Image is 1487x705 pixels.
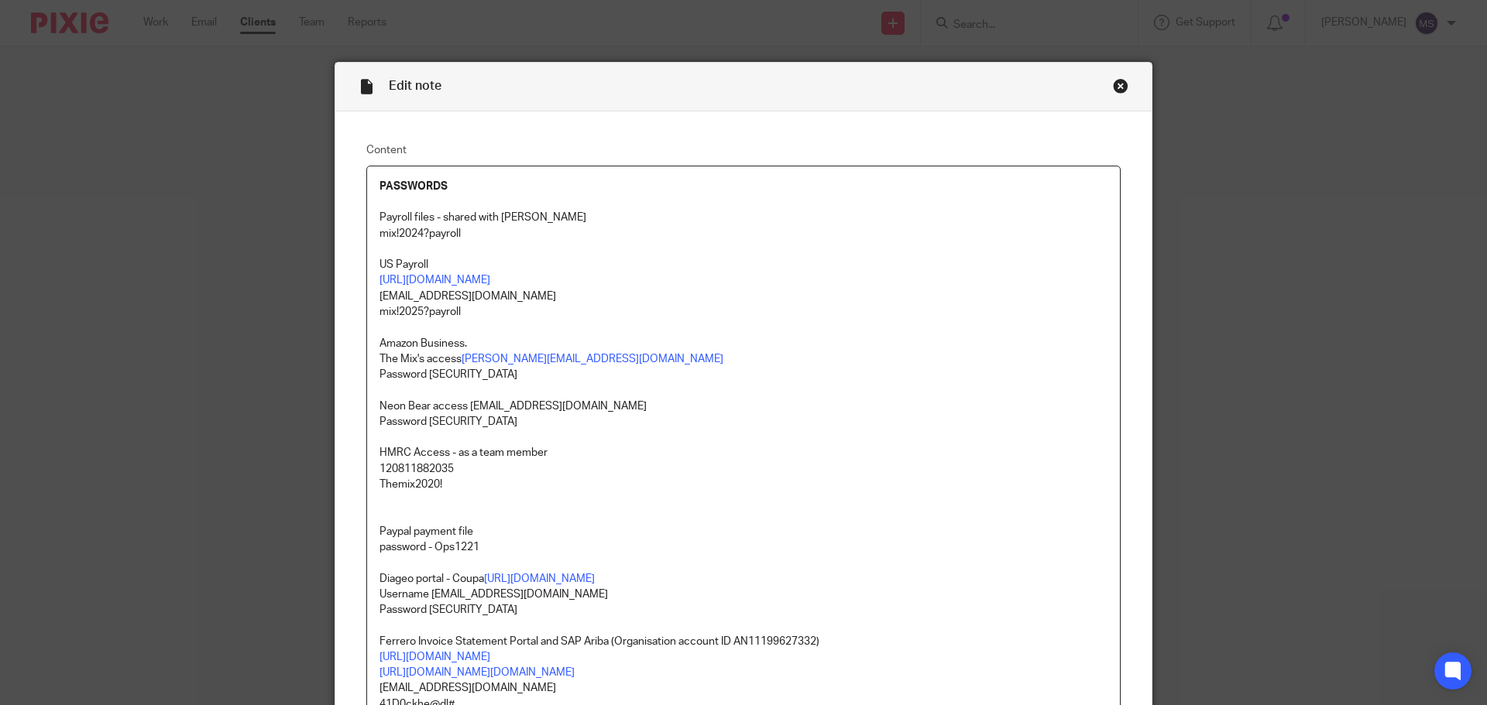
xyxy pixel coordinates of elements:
[379,539,1108,555] p: password - Ops1221
[379,461,1108,477] p: 120811882035
[379,304,1108,320] p: mix!2025?payroll
[379,367,1108,382] p: Password [SECURITY_DATA]
[379,667,575,678] a: [URL][DOMAIN_NAME][DOMAIN_NAME]
[379,210,1108,225] p: Payroll files - shared with [PERSON_NAME]
[379,602,1108,618] p: Password [SECURITY_DATA]
[379,587,1108,602] p: Username [EMAIL_ADDRESS][DOMAIN_NAME]
[379,571,1108,587] p: Diageo portal - Coupa
[379,257,1108,272] p: US Payroll
[379,634,1108,649] p: Ferrero Invoice Statement Portal and SAP Ariba (Organisation account ID AN11199627332)
[379,414,1108,430] p: Password [SECURITY_DATA]
[1113,78,1128,94] div: Close this dialog window
[366,142,1121,158] label: Content
[379,275,490,286] a: [URL][DOMAIN_NAME]
[379,181,448,192] strong: PASSWORDS
[379,289,1108,304] p: [EMAIL_ADDRESS][DOMAIN_NAME]
[379,524,1108,539] p: Paypal payment file
[379,351,1108,367] p: The Mix's access
[379,680,1108,696] p: [EMAIL_ADDRESS][DOMAIN_NAME]
[379,477,1108,492] p: Themix2020!
[379,652,490,662] a: [URL][DOMAIN_NAME]
[389,80,441,92] span: Edit note
[379,399,1108,414] p: Neon Bear access [EMAIL_ADDRESS][DOMAIN_NAME]
[379,226,1108,241] p: mix!2024?payroll
[379,336,1108,351] p: Amazon Business.
[462,354,723,364] a: [PERSON_NAME][EMAIL_ADDRESS][DOMAIN_NAME]
[379,445,1108,460] p: HMRC Access - as a team member
[484,573,595,584] a: [URL][DOMAIN_NAME]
